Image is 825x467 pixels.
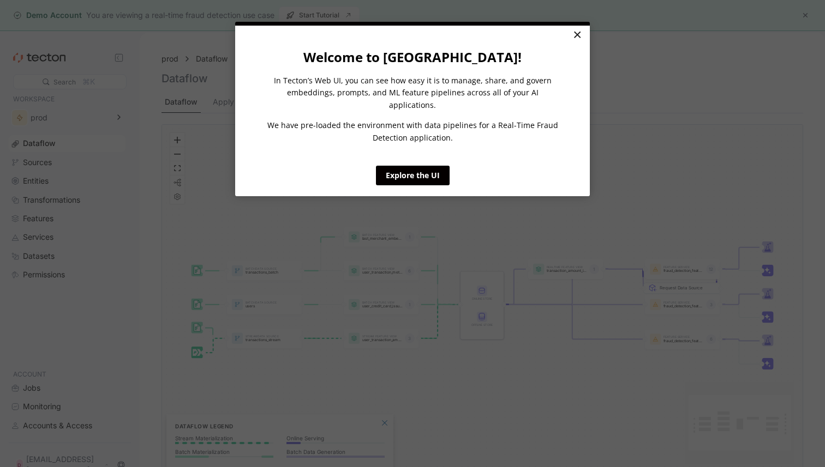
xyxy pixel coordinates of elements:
a: Explore the UI [376,166,450,185]
a: Close modal [567,26,587,45]
p: In Tecton’s Web UI, you can see how easy it is to manage, share, and govern embeddings, prompts, ... [265,75,560,111]
div: current step [235,22,590,26]
p: We have pre-loaded the environment with data pipelines for a Real-Time Fraud Detection application. [265,119,560,144]
strong: Welcome to [GEOGRAPHIC_DATA]! [303,48,522,66]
